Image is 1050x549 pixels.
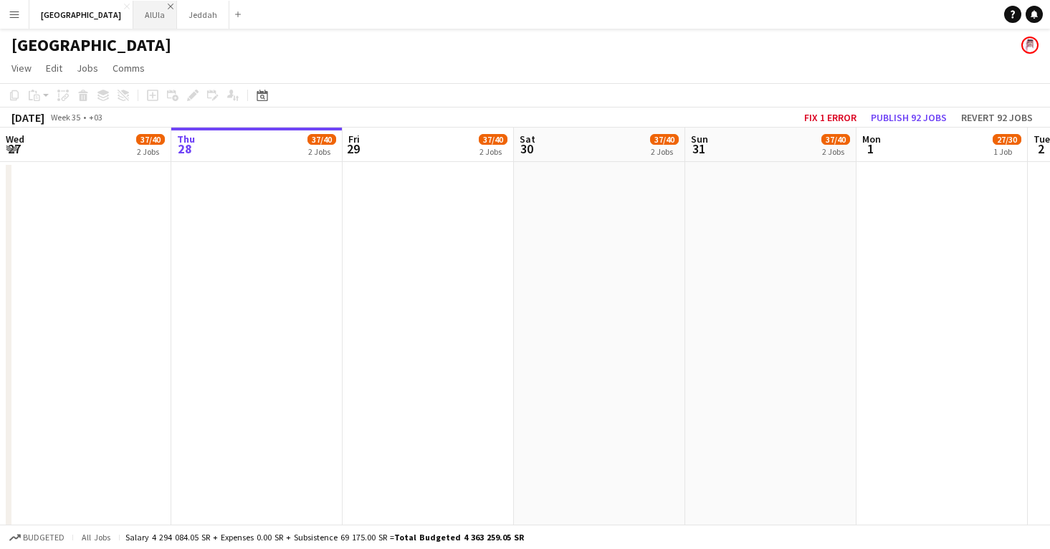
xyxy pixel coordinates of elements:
[113,62,145,75] span: Comms
[479,134,507,145] span: 37/40
[308,146,335,157] div: 2 Jobs
[1021,37,1039,54] app-user-avatar: Assaf Alassaf
[348,133,360,145] span: Fri
[77,62,98,75] span: Jobs
[798,108,862,127] button: Fix 1 error
[136,134,165,145] span: 37/40
[107,59,151,77] a: Comms
[4,140,24,157] span: 27
[79,532,113,543] span: All jobs
[125,532,524,543] div: Salary 4 294 084.05 SR + Expenses 0.00 SR + Subsistence 69 175.00 SR =
[650,134,679,145] span: 37/40
[691,133,708,145] span: Sun
[394,532,524,543] span: Total Budgeted 4 363 259.05 SR
[133,1,177,29] button: AlUla
[137,146,164,157] div: 2 Jobs
[11,110,44,125] div: [DATE]
[11,34,171,56] h1: [GEOGRAPHIC_DATA]
[46,62,62,75] span: Edit
[479,146,507,157] div: 2 Jobs
[651,146,678,157] div: 2 Jobs
[821,134,850,145] span: 37/40
[6,133,24,145] span: Wed
[520,133,535,145] span: Sat
[175,140,195,157] span: 28
[822,146,849,157] div: 2 Jobs
[689,140,708,157] span: 31
[6,59,37,77] a: View
[40,59,68,77] a: Edit
[1031,140,1050,157] span: 2
[346,140,360,157] span: 29
[955,108,1039,127] button: Revert 92 jobs
[993,146,1021,157] div: 1 Job
[29,1,133,29] button: [GEOGRAPHIC_DATA]
[47,112,83,123] span: Week 35
[23,533,65,543] span: Budgeted
[89,112,102,123] div: +03
[860,140,881,157] span: 1
[517,140,535,157] span: 30
[177,1,229,29] button: Jeddah
[993,134,1021,145] span: 27/30
[1034,133,1050,145] span: Tue
[177,133,195,145] span: Thu
[865,108,953,127] button: Publish 92 jobs
[307,134,336,145] span: 37/40
[7,530,67,545] button: Budgeted
[862,133,881,145] span: Mon
[71,59,104,77] a: Jobs
[11,62,32,75] span: View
